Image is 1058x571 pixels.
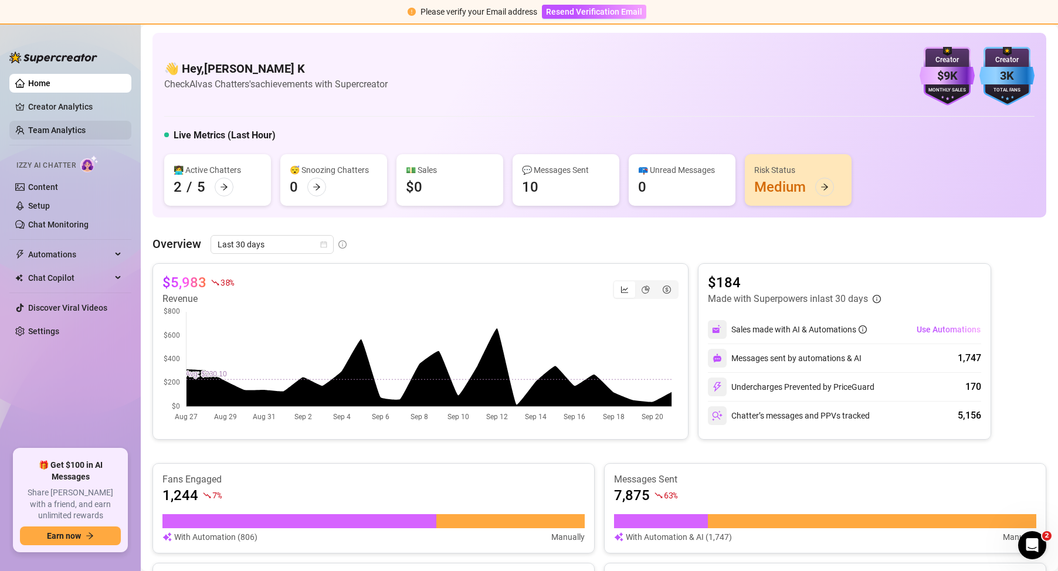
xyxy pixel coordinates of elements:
[162,486,198,505] article: 1,244
[979,47,1035,106] img: blue-badge-DgoSNQY1.svg
[708,406,870,425] div: Chatter’s messages and PPVs tracked
[614,473,1036,486] article: Messages Sent
[642,285,650,294] span: pie-chart
[218,236,327,253] span: Last 30 days
[614,531,623,543] img: svg%3e
[664,490,677,501] span: 63 %
[20,487,121,522] span: Share [PERSON_NAME] with a friend, and earn unlimited rewards
[203,491,211,499] span: fall
[212,490,221,501] span: 7 %
[965,380,981,394] div: 170
[916,320,981,339] button: Use Automations
[1042,531,1052,541] span: 2
[979,55,1035,66] div: Creator
[16,160,76,171] span: Izzy AI Chatter
[86,532,94,540] span: arrow-right
[708,273,881,292] article: $184
[290,164,378,176] div: 😴 Snoozing Chatters
[920,67,975,85] div: $9K
[28,79,50,88] a: Home
[712,410,723,421] img: svg%3e
[174,164,262,176] div: 👩‍💻 Active Chatters
[522,178,538,196] div: 10
[162,273,206,292] article: $5,983
[1003,531,1036,543] article: Manually
[28,303,107,312] a: Discover Viral Videos
[80,155,99,172] img: AI Chatter
[320,241,327,248] span: calendar
[713,354,722,363] img: svg%3e
[873,295,881,303] span: info-circle
[162,531,172,543] img: svg%3e
[211,278,219,287] span: fall
[917,325,981,334] span: Use Automations
[920,87,975,94] div: Monthly Sales
[313,183,321,191] span: arrow-right
[28,327,59,336] a: Settings
[174,531,257,543] article: With Automation (806)
[712,382,723,392] img: svg%3e
[164,60,388,77] h4: 👋 Hey, [PERSON_NAME] K
[546,7,642,16] span: Resend Verification Email
[28,97,122,116] a: Creator Analytics
[859,325,867,334] span: info-circle
[164,77,388,91] article: Check Alvas Chatters's achievements with Supercreator
[220,183,228,191] span: arrow-right
[522,164,610,176] div: 💬 Messages Sent
[638,178,646,196] div: 0
[712,324,723,335] img: svg%3e
[338,240,347,249] span: info-circle
[152,235,201,253] article: Overview
[663,285,671,294] span: dollar-circle
[754,164,842,176] div: Risk Status
[197,178,205,196] div: 5
[820,183,829,191] span: arrow-right
[979,87,1035,94] div: Total Fans
[614,486,650,505] article: 7,875
[613,280,679,299] div: segmented control
[551,531,585,543] article: Manually
[626,531,732,543] article: With Automation & AI (1,747)
[174,178,182,196] div: 2
[15,250,25,259] span: thunderbolt
[28,268,111,287] span: Chat Copilot
[408,8,416,16] span: exclamation-circle
[406,164,494,176] div: 💵 Sales
[28,220,89,229] a: Chat Monitoring
[406,178,422,196] div: $0
[28,201,50,210] a: Setup
[920,55,975,66] div: Creator
[731,323,867,336] div: Sales made with AI & Automations
[15,274,23,282] img: Chat Copilot
[162,473,585,486] article: Fans Engaged
[290,178,298,196] div: 0
[221,277,234,288] span: 38 %
[979,67,1035,85] div: 3K
[920,47,975,106] img: purple-badge-B9DA21FR.svg
[20,460,121,482] span: 🎁 Get $100 in AI Messages
[9,52,97,63] img: logo-BBDzfeDw.svg
[655,491,663,499] span: fall
[620,285,629,294] span: line-chart
[28,182,58,192] a: Content
[708,378,874,396] div: Undercharges Prevented by PriceGuard
[28,125,86,135] a: Team Analytics
[638,164,726,176] div: 📪 Unread Messages
[28,245,111,264] span: Automations
[174,128,276,142] h5: Live Metrics (Last Hour)
[162,292,234,306] article: Revenue
[421,5,537,18] div: Please verify your Email address
[542,5,646,19] button: Resend Verification Email
[958,409,981,423] div: 5,156
[708,349,862,368] div: Messages sent by automations & AI
[47,531,81,541] span: Earn now
[20,526,121,545] button: Earn nowarrow-right
[958,351,981,365] div: 1,747
[1018,531,1046,559] iframe: Intercom live chat
[708,292,868,306] article: Made with Superpowers in last 30 days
